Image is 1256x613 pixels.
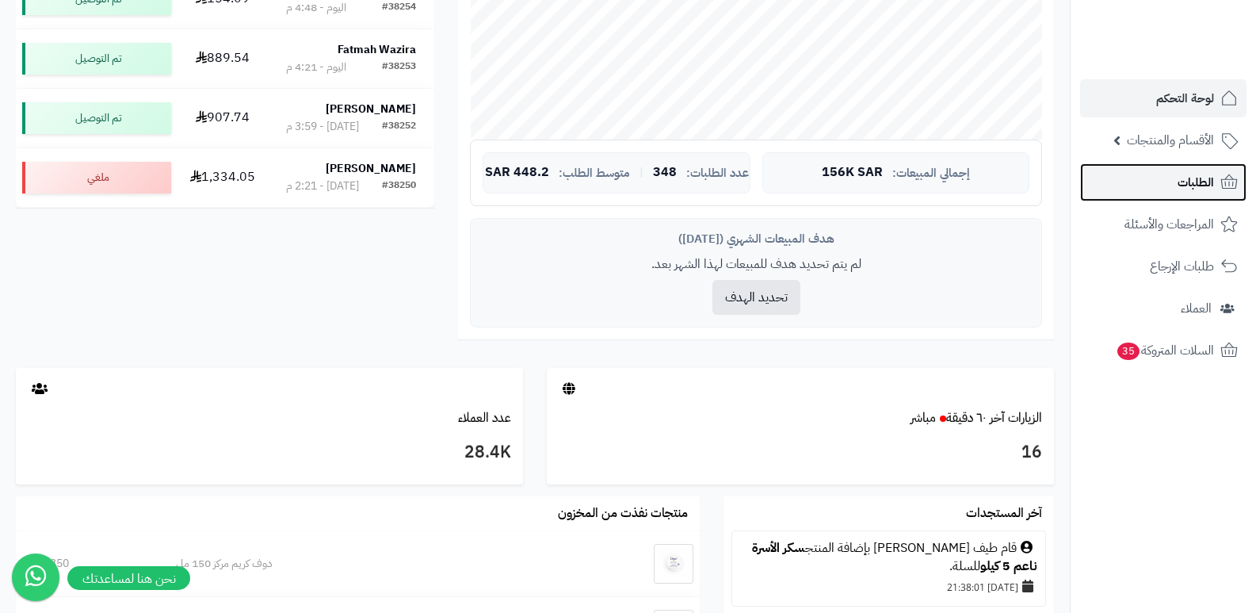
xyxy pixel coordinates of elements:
[22,162,171,193] div: ملغي
[559,167,630,180] span: متوسط الطلب:
[1080,205,1246,243] a: المراجعات والأسئلة
[1156,87,1214,109] span: لوحة التحكم
[1181,297,1212,320] span: العملاء
[485,166,549,180] span: 448.2 SAR
[176,556,586,572] div: دوف كريم مركز 150 مل
[382,59,416,75] div: #38253
[740,539,1037,576] div: قام طيف [PERSON_NAME] بإضافة المنتج للسلة.
[22,43,171,75] div: تم التوصيل
[34,556,139,572] div: 9.1350
[1116,339,1214,362] span: السلات المتروكة
[22,102,171,134] div: تم التوصيل
[338,41,416,58] strong: Fatmah Wazira
[740,576,1037,598] div: [DATE] 21:38:01
[1150,255,1214,278] span: طلبات الإرجاع
[1080,331,1246,370] a: السلات المتروكة35
[1080,79,1246,117] a: لوحة التحكم
[286,178,359,194] div: [DATE] - 2:21 م
[654,544,693,584] img: دوف كريم مركز 150 مل
[712,280,800,315] button: تحديد الهدف
[483,255,1029,274] p: لم يتم تحديد هدف للمبيعات لهذا الشهر بعد.
[178,89,268,148] td: 907.74
[653,166,677,180] span: 348
[178,148,268,207] td: 1,334.05
[639,167,643,178] span: |
[1080,247,1246,285] a: طلبات الإرجاع
[911,408,1042,427] a: الزيارات آخر ٦٠ دقيقةمباشر
[1080,163,1246,201] a: الطلبات
[1178,171,1214,193] span: الطلبات
[286,59,346,75] div: اليوم - 4:21 م
[822,166,883,180] span: 156K SAR
[752,538,1037,576] a: سكر الأسرة ناعم 5 كيلو
[1117,343,1140,360] span: 35
[483,231,1029,247] div: هدف المبيعات الشهري ([DATE])
[559,439,1042,466] h3: 16
[178,29,268,88] td: 889.54
[458,408,511,427] a: عدد العملاء
[966,507,1042,521] h3: آخر المستجدات
[382,119,416,135] div: #38252
[1127,129,1214,151] span: الأقسام والمنتجات
[686,167,749,180] span: عدد الطلبات:
[286,119,359,135] div: [DATE] - 3:59 م
[28,439,511,466] h3: 28.4K
[326,160,416,177] strong: [PERSON_NAME]
[911,408,936,427] small: مباشر
[1148,42,1241,75] img: logo-2.png
[326,101,416,117] strong: [PERSON_NAME]
[1080,289,1246,328] a: العملاء
[558,507,688,521] h3: منتجات نفذت من المخزون
[1124,213,1214,236] span: المراجعات والأسئلة
[382,178,416,194] div: #38250
[892,167,970,180] span: إجمالي المبيعات:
